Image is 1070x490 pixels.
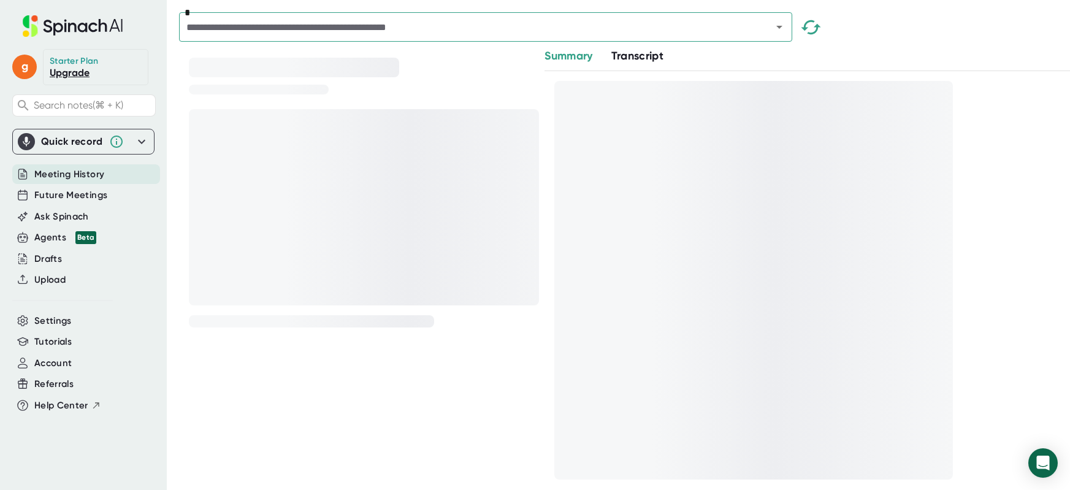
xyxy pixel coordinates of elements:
span: Summary [545,49,592,63]
button: Help Center [34,399,101,413]
div: Beta [75,231,96,244]
button: Ask Spinach [34,210,89,224]
span: Help Center [34,399,88,413]
a: Upgrade [50,67,90,78]
button: Referrals [34,377,74,391]
button: Drafts [34,252,62,266]
button: Tutorials [34,335,72,349]
div: Agents [34,231,96,245]
div: Quick record [41,136,103,148]
span: Search notes (⌘ + K) [34,99,123,111]
button: Future Meetings [34,188,107,202]
div: Starter Plan [50,56,99,67]
button: Settings [34,314,72,328]
button: Summary [545,48,592,64]
button: Account [34,356,72,370]
button: Open [771,18,788,36]
div: Open Intercom Messenger [1028,448,1058,478]
button: Upload [34,273,66,287]
span: g [12,55,37,79]
div: Quick record [18,129,149,154]
button: Agents Beta [34,231,96,245]
button: Meeting History [34,167,104,182]
button: Transcript [611,48,664,64]
span: Transcript [611,49,664,63]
